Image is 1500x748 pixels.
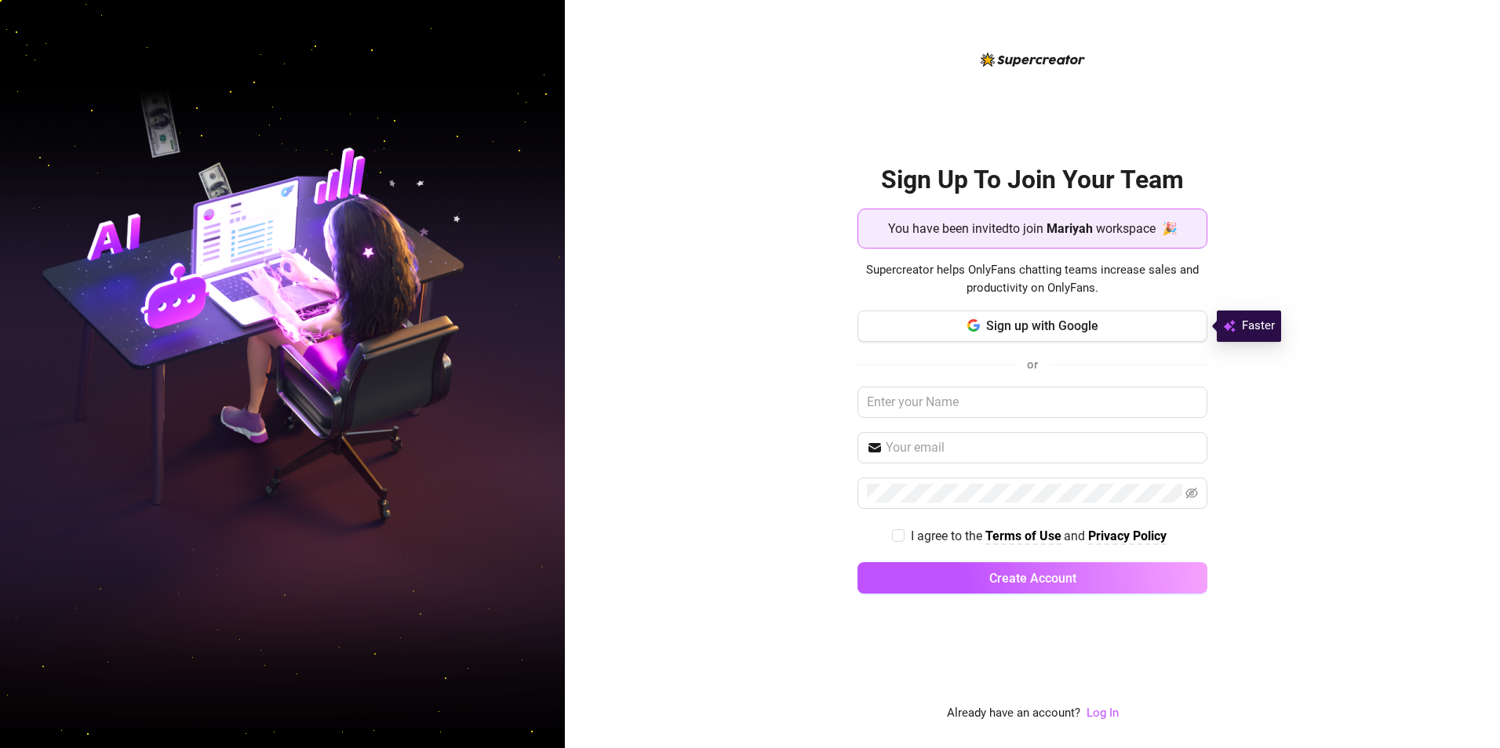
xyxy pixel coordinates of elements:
img: logo-BBDzfeDw.svg [981,53,1085,67]
button: Sign up with Google [857,310,1207,342]
span: I agree to the [911,528,985,543]
button: Create Account [857,562,1207,594]
span: and [1064,528,1088,543]
a: Privacy Policy [1088,528,1167,545]
span: Faster [1242,317,1275,336]
span: Supercreator helps OnlyFans chatting teams increase sales and productivity on OnlyFans. [857,261,1207,298]
span: eye-invisible [1185,487,1198,499]
strong: Mariyah [1047,221,1093,236]
span: Create Account [989,571,1076,586]
a: Log In [1087,706,1119,720]
strong: Privacy Policy [1088,528,1167,543]
span: Already have an account? [947,704,1080,723]
a: Log In [1087,704,1119,723]
input: Your email [886,438,1198,457]
input: Enter your Name [857,387,1207,418]
h2: Sign Up To Join Your Team [857,164,1207,196]
span: workspace 🎉 [1096,219,1178,238]
img: svg%3e [1223,317,1236,336]
span: or [1027,358,1038,372]
span: You have been invited to join [888,219,1043,238]
span: Sign up with Google [986,318,1098,333]
strong: Terms of Use [985,528,1061,543]
a: Terms of Use [985,528,1061,545]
